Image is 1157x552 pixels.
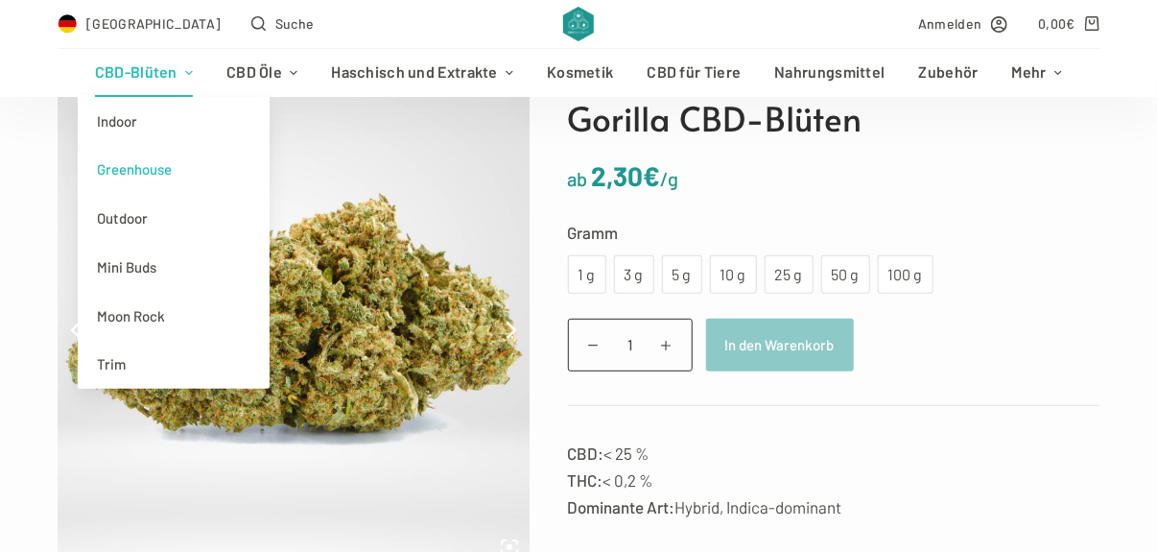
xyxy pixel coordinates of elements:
label: Gramm [568,219,1099,246]
div: 50 g [833,262,859,287]
a: Mehr [995,49,1078,97]
button: Open search form [251,12,314,35]
a: Indoor [78,97,270,146]
a: Nahrungsmittel [758,49,902,97]
a: Greenhouse [78,145,270,194]
span: ab [568,167,588,190]
p: < 25 % < 0,2 % Hybrid, Indica-dominant [568,440,1099,520]
div: 100 g [889,262,922,287]
a: Moon Rock [78,292,270,341]
bdi: 0,00 [1038,15,1075,32]
nav: Header-Menü [78,49,1078,97]
strong: CBD: [568,444,604,463]
a: CBD Öle [210,49,315,97]
img: CBD Alchemy [563,7,593,41]
div: 1 g [579,262,595,287]
span: € [1067,15,1075,32]
span: Anmelden [918,12,981,35]
a: Zubehör [902,49,995,97]
h1: Gorilla CBD-Blüten [568,93,1099,144]
span: [GEOGRAPHIC_DATA] [86,12,221,35]
a: CBD für Tiere [630,49,758,97]
a: Outdoor [78,194,270,243]
a: Haschisch und Extrakte [315,49,531,97]
a: Trim [78,340,270,389]
div: 5 g [673,262,691,287]
a: CBD-Blüten [78,49,209,97]
span: Suche [275,12,315,35]
a: Select Country [58,12,221,35]
img: DE Flag [58,14,77,34]
input: Produktmenge [568,319,693,372]
bdi: 2,30 [592,159,661,192]
a: Shopping cart [1038,12,1098,35]
a: Mini Buds [78,243,270,292]
div: 3 g [626,262,643,287]
button: In den Warenkorb [706,319,854,372]
span: € [644,159,661,192]
div: 25 g [776,262,802,287]
a: Kosmetik [531,49,630,97]
a: Anmelden [918,12,1007,35]
strong: Dominante Art: [568,497,675,516]
div: 10 g [721,262,745,287]
strong: THC: [568,470,603,490]
span: /g [661,167,679,190]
